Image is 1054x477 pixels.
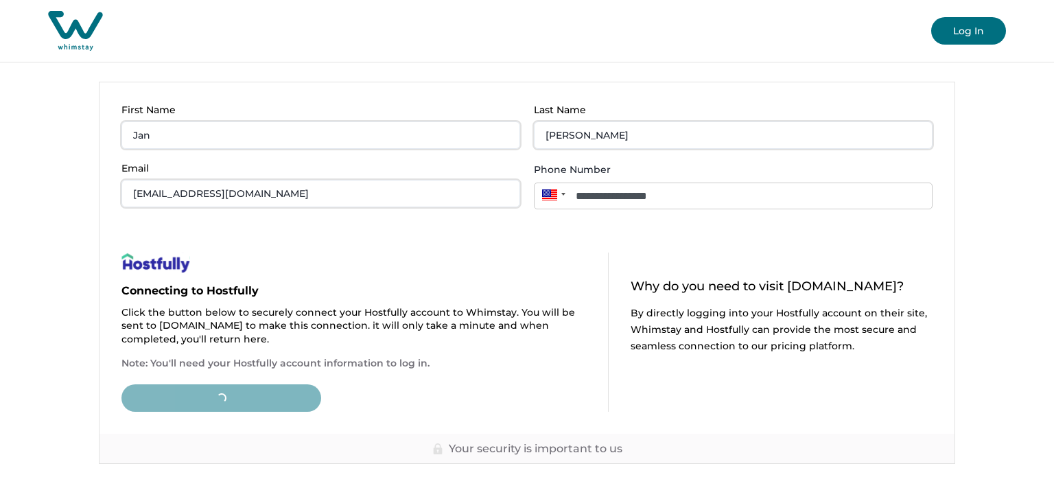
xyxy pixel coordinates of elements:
[121,284,586,298] p: Connecting to Hostfully
[121,253,190,273] img: help-page-image
[48,11,103,51] img: Whimstay Host
[534,163,924,177] label: Phone Number
[534,183,570,207] div: United States: + 1
[121,180,520,207] input: Enter email
[534,121,933,149] input: Enter last name
[121,306,586,347] p: Click the button below to securely connect your Hostfully account to Whimstay. You will be sent t...
[534,104,924,116] p: Last Name
[449,442,622,456] p: Your security is important to us
[631,280,933,294] p: Why do you need to visit [DOMAIN_NAME]?
[121,121,520,149] input: Enter first name
[931,17,1006,45] button: Log In
[121,357,586,371] p: Note: You'll need your Hostfully account information to log in.
[631,305,933,354] p: By directly logging into your Hostfully account on their site, Whimstay and Hostfully can provide...
[121,104,512,116] p: First Name
[121,163,512,174] p: Email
